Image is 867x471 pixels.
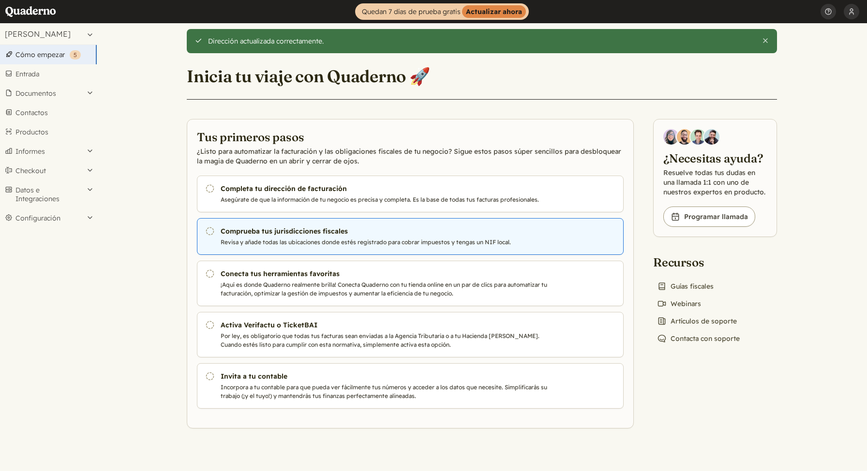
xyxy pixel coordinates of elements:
h2: Recursos [653,254,744,270]
a: Webinars [653,297,705,310]
h3: Invita a tu contable [221,371,551,381]
a: Comprueba tus jurisdicciones fiscales Revisa y añade todas las ubicaciones donde estés registrado... [197,218,624,255]
p: ¡Aquí es donde Quaderno realmente brilla! Conecta Quaderno con tu tienda online en un par de clic... [221,280,551,298]
a: Activa Verifactu o TicketBAI Por ley, es obligatorio que todas tus facturas sean enviadas a la Ag... [197,312,624,357]
h3: Completa tu dirección de facturación [221,184,551,193]
a: Quedan 7 días de prueba gratisActualizar ahora [355,3,529,20]
span: 5 [74,51,77,59]
a: Completa tu dirección de facturación Asegúrate de que la información de tu negocio es precisa y c... [197,176,624,212]
a: Contacta con soporte [653,332,744,345]
h3: Conecta tus herramientas favoritas [221,269,551,279]
h2: Tus primeros pasos [197,129,624,145]
a: Invita a tu contable Incorpora a tu contable para que pueda ver fácilmente tus números y acceder ... [197,363,624,409]
p: Incorpora a tu contable para que pueda ver fácilmente tus números y acceder a los datos que neces... [221,383,551,400]
img: Jairo Fumero, Account Executive at Quaderno [677,129,692,145]
a: Artículos de soporte [653,314,741,328]
button: Cierra esta alerta [762,37,769,44]
a: Programar llamada [663,206,755,227]
h1: Inicia tu viaje con Quaderno 🚀 [187,66,430,87]
a: Guías fiscales [653,280,718,293]
h2: ¿Necesitas ayuda? [663,150,767,166]
p: Por ley, es obligatorio que todas tus facturas sean enviadas a la Agencia Tributaria o a tu Hacie... [221,332,551,349]
img: Javier Rubio, DevRel at Quaderno [704,129,719,145]
img: Ivo Oltmans, Business Developer at Quaderno [690,129,706,145]
p: Revisa y añade todas las ubicaciones donde estés registrado para cobrar impuestos y tengas un NIF... [221,238,551,247]
p: Asegúrate de que la información de tu negocio es precisa y completa. Es la base de todas tus fact... [221,195,551,204]
h3: Activa Verifactu o TicketBAI [221,320,551,330]
p: ¿Listo para automatizar la facturación y las obligaciones fiscales de tu negocio? Sigue estos pas... [197,147,624,166]
div: Dirección actualizada correctamente. [208,37,754,45]
strong: Actualizar ahora [462,5,526,18]
p: Resuelve todas tus dudas en una llamada 1:1 con uno de nuestros expertos en producto. [663,168,767,197]
h3: Comprueba tus jurisdicciones fiscales [221,226,551,236]
a: Conecta tus herramientas favoritas ¡Aquí es donde Quaderno realmente brilla! Conecta Quaderno con... [197,261,624,306]
img: Diana Carrasco, Account Executive at Quaderno [663,129,679,145]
